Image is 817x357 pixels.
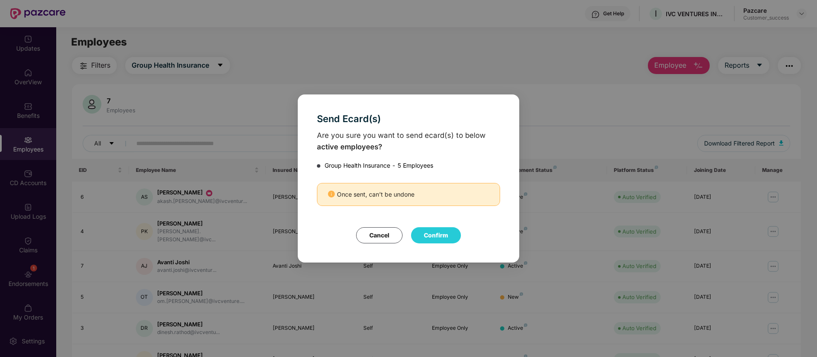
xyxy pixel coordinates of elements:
[317,141,500,153] div: active employees?
[317,183,500,206] div: Once sent, can’t be undone
[328,191,335,197] span: info-circle
[317,130,500,152] span: Are you sure you want to send ecard(s) to below
[325,162,433,169] span: Group Health Insurance - 5 Employees
[317,164,320,168] img: svg+xml;base64,PHN2ZyB4bWxucz0iaHR0cDovL3d3dy53My5vcmcvMjAwMC9zdmciIHdpZHRoPSI4IiBoZWlnaHQ9IjgiIH...
[356,227,403,243] button: Cancel
[317,114,500,124] p: Send Ecard(s)
[411,227,461,243] button: Confirm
